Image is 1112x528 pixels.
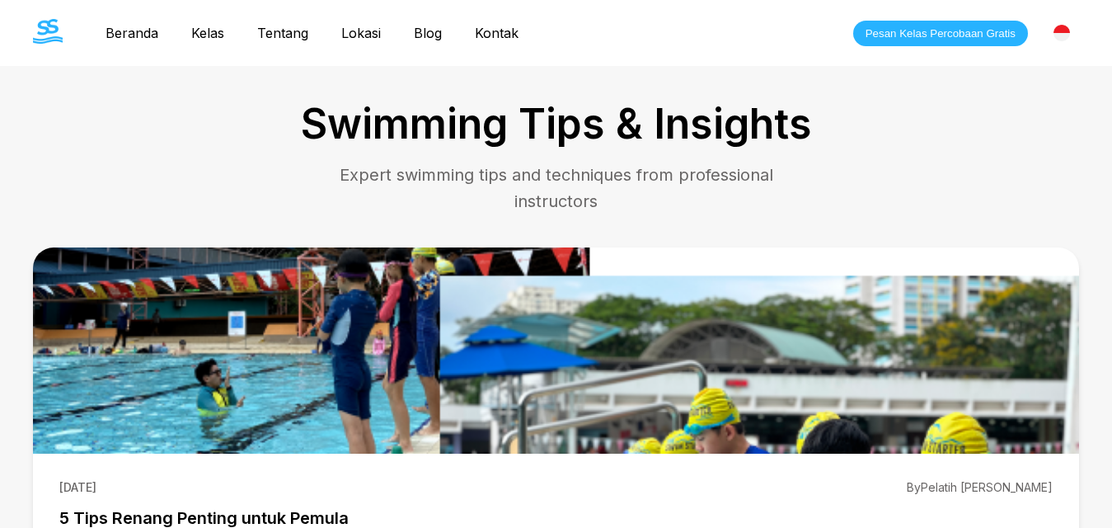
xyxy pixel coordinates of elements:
[309,162,804,214] p: Expert swimming tips and techniques from professional instructors
[397,25,458,41] a: Blog
[175,25,241,41] a: Kelas
[33,99,1079,148] h1: Swimming Tips & Insights
[1044,16,1079,50] div: [GEOGRAPHIC_DATA]
[241,25,325,41] a: Tentang
[1053,25,1070,41] img: Indonesia
[853,21,1028,46] button: Pesan Kelas Percobaan Gratis
[325,25,397,41] a: Lokasi
[33,247,1079,454] img: 5 Tips Renang Penting untuk Pemula
[89,25,175,41] a: Beranda
[33,19,63,44] img: The Swim Starter Logo
[907,480,1053,494] span: By Pelatih [PERSON_NAME]
[458,25,535,41] a: Kontak
[59,480,96,494] span: [DATE]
